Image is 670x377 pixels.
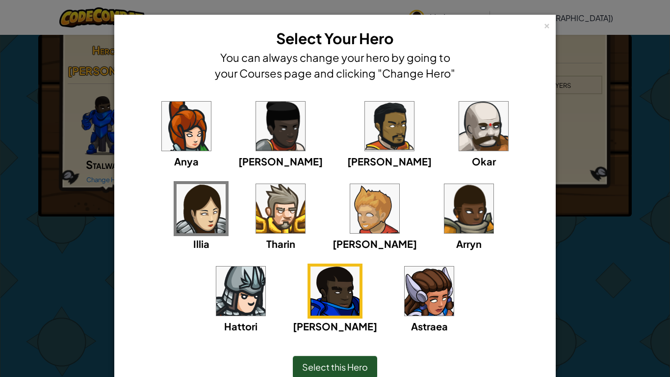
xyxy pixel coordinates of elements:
[266,238,295,250] span: Tharin
[293,320,377,332] span: [PERSON_NAME]
[310,267,360,316] img: portrait.png
[333,238,417,250] span: [PERSON_NAME]
[162,102,211,151] img: portrait.png
[459,102,508,151] img: portrait.png
[224,320,258,332] span: Hattori
[256,184,305,233] img: portrait.png
[444,184,493,233] img: portrait.png
[365,102,414,151] img: portrait.png
[212,27,458,50] h3: Select Your Hero
[238,155,323,167] span: [PERSON_NAME]
[193,238,209,250] span: Illia
[405,267,454,316] img: portrait.png
[543,19,550,29] div: ×
[174,155,199,167] span: Anya
[350,184,399,233] img: portrait.png
[302,361,368,373] span: Select this Hero
[411,320,448,332] span: Astraea
[212,50,458,81] h4: You can always change your hero by going to your Courses page and clicking "Change Hero"
[216,267,265,316] img: portrait.png
[472,155,496,167] span: Okar
[177,184,226,233] img: portrait.png
[256,102,305,151] img: portrait.png
[456,238,482,250] span: Arryn
[347,155,432,167] span: [PERSON_NAME]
